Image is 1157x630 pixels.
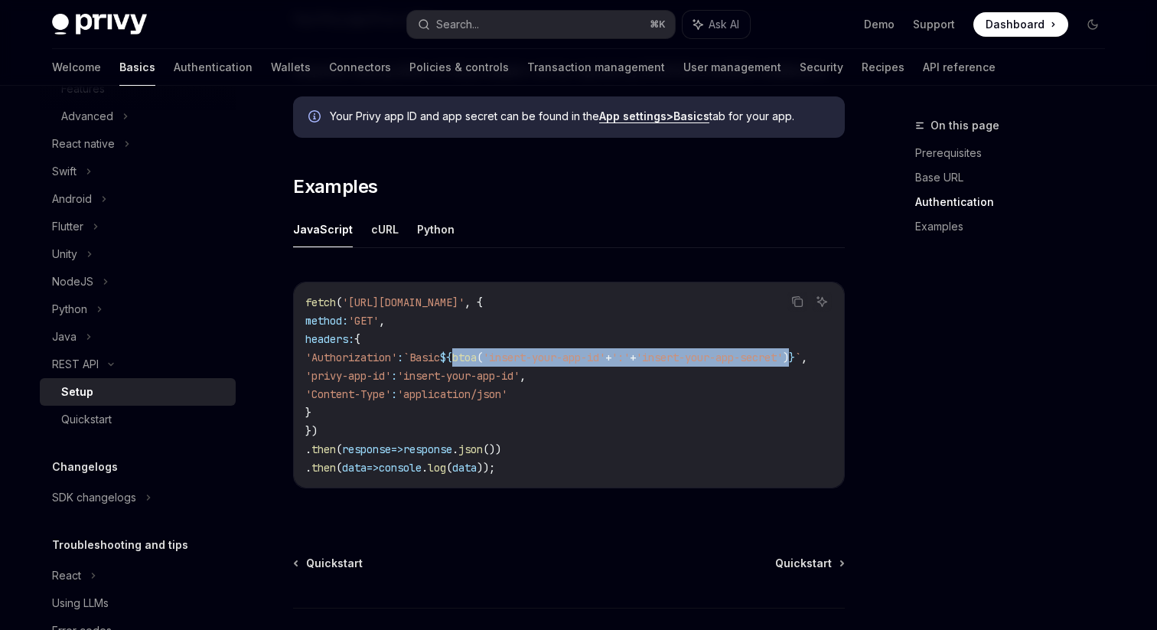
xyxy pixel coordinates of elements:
a: API reference [923,49,996,86]
span: ` [795,351,801,364]
span: Examples [293,175,377,199]
div: Android [52,190,92,208]
button: JavaScript [293,211,353,247]
div: REST API [52,355,99,374]
span: btoa [452,351,477,364]
span: => [391,442,403,456]
span: 'Authorization' [305,351,397,364]
a: Quickstart [40,406,236,433]
div: Setup [61,383,93,401]
a: Connectors [329,49,391,86]
span: } [305,406,311,419]
strong: Basics [673,109,709,122]
span: 'insert-your-app-id' [397,369,520,383]
span: Ask AI [709,17,739,32]
span: . [452,442,458,456]
span: headers: [305,332,354,346]
span: ()) [483,442,501,456]
span: 'Content-Type' [305,387,391,401]
button: Ask AI [812,292,832,312]
span: { [354,332,360,346]
a: Policies & controls [409,49,509,86]
span: , [520,369,526,383]
span: ( [336,442,342,456]
span: ) [783,351,789,364]
a: Authentication [174,49,253,86]
span: Dashboard [986,17,1045,32]
span: Your Privy app ID and app secret can be found in the tab for your app. [330,109,829,124]
span: Quickstart [306,556,363,571]
span: : [391,369,397,383]
span: then [311,461,336,475]
a: Welcome [52,49,101,86]
span: + [605,351,611,364]
a: Recipes [862,49,904,86]
a: Security [800,49,843,86]
span: : [391,387,397,401]
span: json [458,442,483,456]
span: . [305,442,311,456]
div: Java [52,328,77,346]
a: Demo [864,17,895,32]
a: Transaction management [527,49,665,86]
div: Swift [52,162,77,181]
button: cURL [371,211,399,247]
a: Prerequisites [915,141,1117,165]
a: Setup [40,378,236,406]
button: Search...⌘K [407,11,675,38]
a: Dashboard [973,12,1068,37]
div: Advanced [61,107,113,126]
span: ⌘ K [650,18,666,31]
span: } [789,351,795,364]
a: Base URL [915,165,1117,190]
div: Unity [52,245,77,263]
span: ( [336,461,342,475]
a: Examples [915,214,1117,239]
span: ( [446,461,452,475]
img: dark logo [52,14,147,35]
span: . [305,461,311,475]
a: App settings>Basics [599,109,709,123]
div: React [52,566,81,585]
span: then [311,442,336,456]
div: NodeJS [52,273,93,291]
span: ( [477,351,483,364]
svg: Info [308,110,324,126]
div: Search... [436,15,479,34]
span: )); [477,461,495,475]
span: : [397,351,403,364]
div: Flutter [52,217,83,236]
span: ${ [440,351,452,364]
a: Quickstart [295,556,363,571]
div: React native [52,135,115,153]
div: Quickstart [61,410,112,429]
span: 'insert-your-app-id' [483,351,605,364]
span: Quickstart [775,556,832,571]
span: 'insert-your-app-secret' [636,351,783,364]
button: Ask AI [683,11,750,38]
a: User management [683,49,781,86]
a: Quickstart [775,556,843,571]
span: 'privy-app-id' [305,369,391,383]
span: fetch [305,295,336,309]
span: }) [305,424,318,438]
span: `Basic [403,351,440,364]
div: SDK changelogs [52,488,136,507]
a: Basics [119,49,155,86]
a: Support [913,17,955,32]
a: Using LLMs [40,589,236,617]
a: Wallets [271,49,311,86]
a: Authentication [915,190,1117,214]
span: '[URL][DOMAIN_NAME]' [342,295,464,309]
span: 'GET' [348,314,379,328]
span: response [403,442,452,456]
span: 'application/json' [397,387,507,401]
span: console [379,461,422,475]
h5: Troubleshooting and tips [52,536,188,554]
button: Python [417,211,455,247]
button: Toggle dark mode [1080,12,1105,37]
div: Using LLMs [52,594,109,612]
span: data [342,461,367,475]
span: log [428,461,446,475]
button: Copy the contents from the code block [787,292,807,312]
